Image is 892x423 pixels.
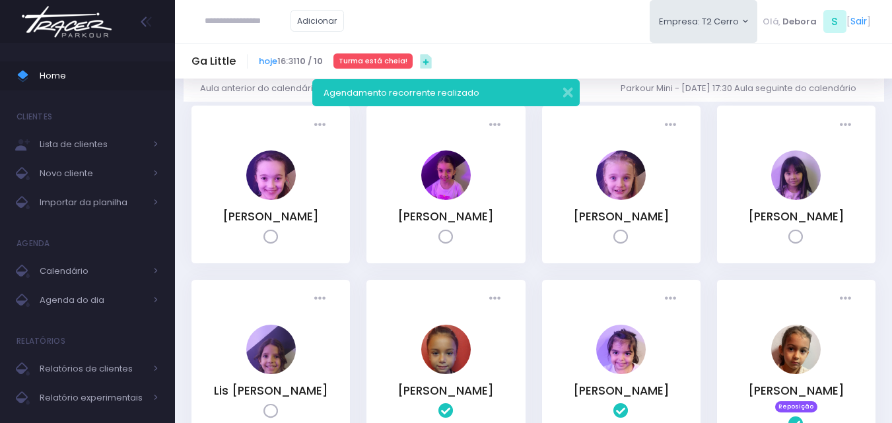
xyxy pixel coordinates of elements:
[214,383,328,399] a: Lis [PERSON_NAME]
[421,365,471,377] a: Clara Pimenta Amaral
[296,55,323,67] strong: 10 / 10
[40,136,145,153] span: Lista de clientes
[40,194,145,211] span: Importar da planilha
[40,389,145,407] span: Relatório experimentais
[596,150,646,200] img: Júlia Levy Siqueira Rezende
[259,55,323,68] span: 16:31
[223,209,319,224] a: [PERSON_NAME]
[324,86,479,99] span: Agendamento recorrente realizado
[775,401,817,413] span: Reposição
[397,383,494,399] a: [PERSON_NAME]
[596,365,646,377] a: Manuela Matos
[782,15,817,28] span: Debora
[397,209,494,224] a: [PERSON_NAME]
[259,55,277,67] a: hoje
[246,365,296,377] a: Lis Nobrega Gomes
[40,360,145,377] span: Relatórios de clientes
[771,150,821,200] img: Letícia Aya Saeki
[421,191,471,203] a: Isabella Tancredi Oliveira
[748,209,844,224] a: [PERSON_NAME]
[748,383,844,399] a: [PERSON_NAME]
[421,325,471,374] img: Clara Pimenta Amaral
[246,150,296,200] img: Bianca Levy Siqueira Rezende
[771,365,821,377] a: Maya Chinellato
[17,328,65,354] h4: Relatórios
[850,15,867,28] a: Sair
[421,150,471,200] img: Isabella Tancredi Oliveira
[291,10,345,32] a: Adicionar
[596,191,646,203] a: Júlia Levy Siqueira Rezende
[573,383,669,399] a: [PERSON_NAME]
[771,191,821,203] a: Letícia Aya Saeki
[40,165,145,182] span: Novo cliente
[763,15,780,28] span: Olá,
[621,76,867,102] a: Parkour Mini - [DATE] 17:30 Aula seguinte do calendário
[17,230,50,257] h4: Agenda
[191,55,236,68] h5: Ga Little
[573,209,669,224] a: [PERSON_NAME]
[40,67,158,84] span: Home
[40,292,145,309] span: Agenda do dia
[200,76,478,102] a: Aula anterior do calendário GA Pré Treinamento - [DATE] 16:30
[823,10,846,33] span: S
[40,263,145,280] span: Calendário
[596,325,646,374] img: Manuela Matos
[757,7,875,36] div: [ ]
[246,191,296,203] a: Bianca Levy Siqueira Rezende
[771,325,821,374] img: Maya Chinellato
[333,53,413,68] div: Turma está cheia!
[17,104,52,130] h4: Clientes
[246,325,296,374] img: Lis Nobrega Gomes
